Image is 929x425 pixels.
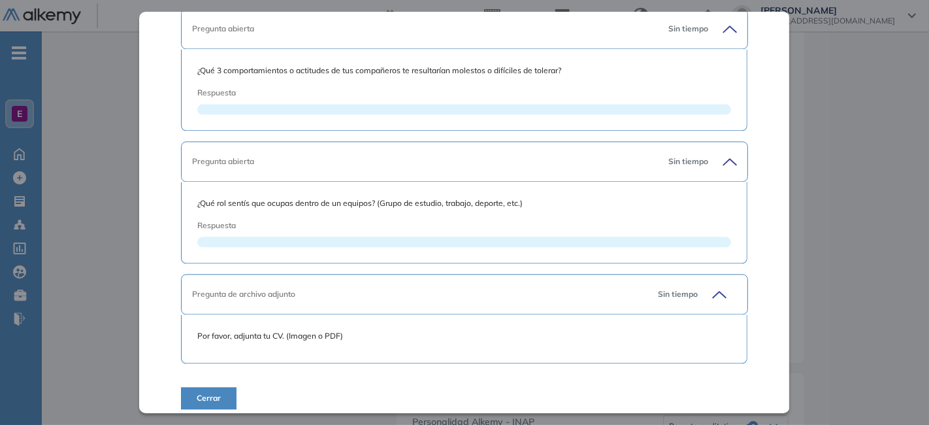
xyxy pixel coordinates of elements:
[668,23,708,35] span: Sin tiempo
[197,330,731,342] span: Por favor, adjunta tu CV. (Imagen o PDF)
[658,288,698,300] span: Sin tiempo
[197,392,221,404] span: Cerrar
[197,220,678,231] span: Respuesta
[181,387,236,409] button: Cerrar
[197,197,731,209] span: ¿Qué rol sentís que ocupas dentro de un equipos? (Grupo de estudio, trabajo, deporte, etc.)
[197,65,731,76] span: ¿Qué 3 comportamientos o actitudes de tus compañeros te resultarían molestos o difíciles de tolerar?
[192,156,657,167] div: Pregunta abierta
[668,156,708,167] span: Sin tiempo
[192,288,647,300] div: Pregunta de archivo adjunto
[197,87,678,99] span: Respuesta
[192,23,657,35] div: Pregunta abierta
